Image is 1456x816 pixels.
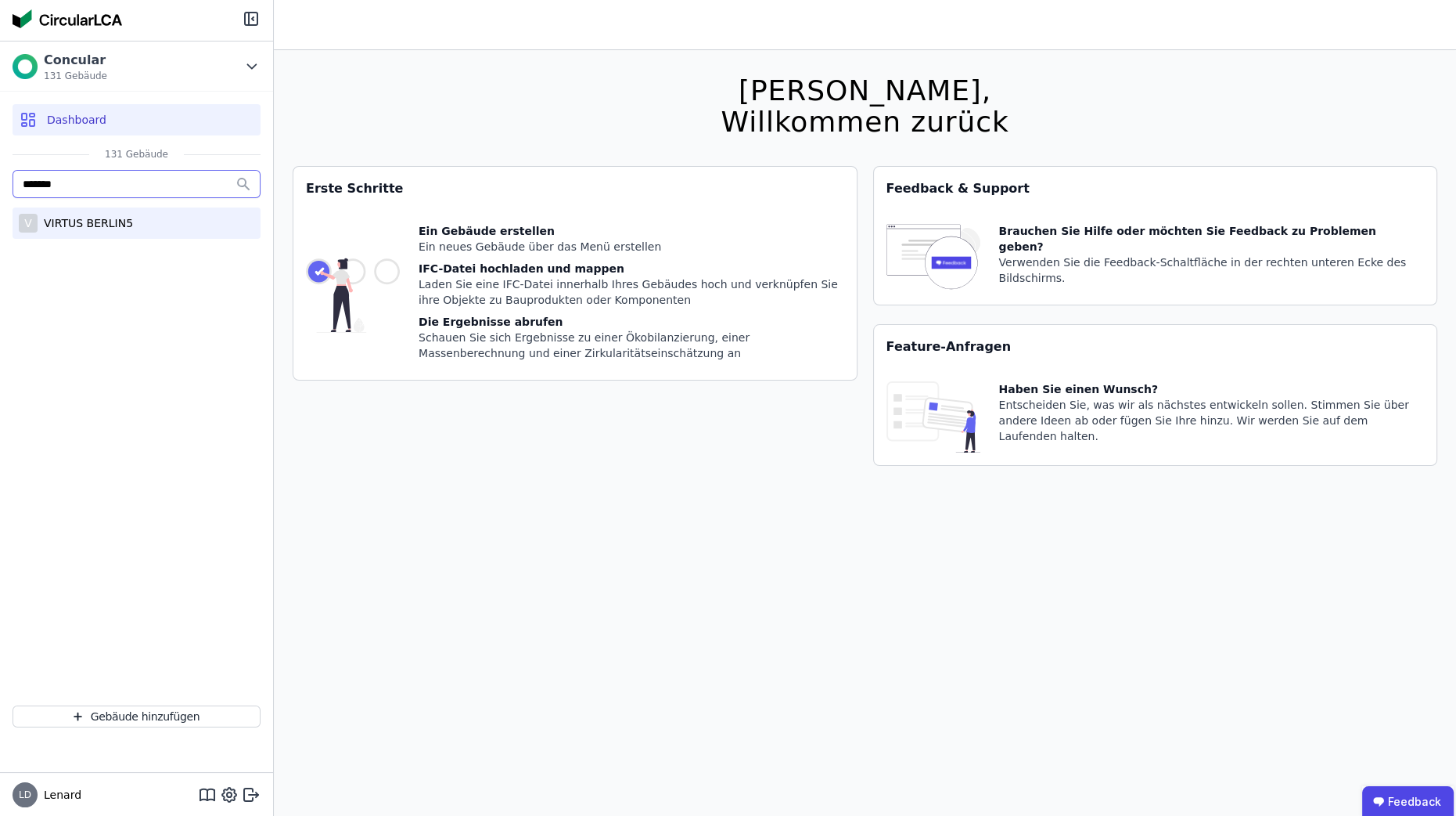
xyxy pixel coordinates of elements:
span: 131 Gebäude [89,148,184,161]
div: Willkommen zurück [721,107,1008,138]
span: LD [19,790,31,800]
div: Feedback & Support [874,167,1437,211]
div: Ein Gebäude erstellen [419,223,844,239]
span: 131 Gebäude [44,70,107,82]
div: Erste Schritte [293,167,857,211]
div: Brauchen Sie Hilfe oder möchten Sie Feedback zu Problemen geben? [999,223,1425,255]
div: Laden Sie eine IFC-Datei innerhalb Ihres Gebäudes hoch und verknüpfen Sie ihre Objekte zu Bauprod... [419,276,844,308]
button: Gebäude hinzufügen [13,706,261,728]
div: Entscheiden Sie, was wir als nächstes entwickeln sollen. Stimmen Sie über andere Ideen ab oder fü... [999,397,1425,444]
div: Haben Sie einen Wunsch? [999,381,1425,397]
img: feature_request_tile-UiXE1qGU.svg [886,381,980,453]
div: Ein neues Gebäude über das Menü erstellen [419,239,844,255]
div: V [19,214,38,233]
div: Feature-Anfragen [874,325,1437,369]
div: Concular [44,51,107,70]
div: IFC-Datei hochladen und mappen [419,261,844,276]
img: Concular [13,54,38,79]
div: VIRTUS BERLIN5 [38,215,133,231]
div: [PERSON_NAME], [721,75,1008,107]
img: Concular [13,9,122,28]
img: getting_started_tile-DrF_GRSv.svg [306,223,400,367]
div: Verwenden Sie die Feedback-Schaltfläche in der rechten unteren Ecke des Bildschirms. [999,255,1425,286]
div: Schauen Sie sich Ergebnisse zu einer Ökobilanzierung, einer Massenberechnung und einer Zirkularit... [419,330,844,361]
img: feedback-icon-HCTs5lye.svg [886,223,980,292]
span: Lenard [38,787,81,803]
span: Dashboard [47,112,106,128]
div: Die Ergebnisse abrufen [419,314,844,330]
